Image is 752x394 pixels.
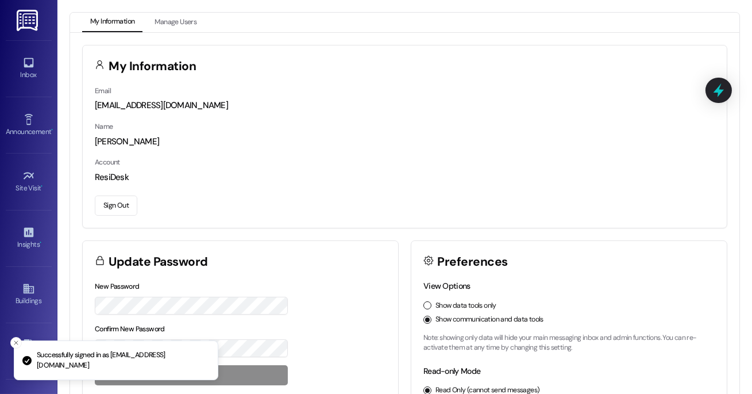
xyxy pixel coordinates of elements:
[95,196,137,216] button: Sign Out
[95,136,715,148] div: [PERSON_NAME]
[41,182,43,190] span: •
[51,126,53,134] span: •
[95,171,715,183] div: ResiDesk
[6,223,52,254] a: Insights •
[438,256,508,268] h3: Preferences
[6,166,52,197] a: Site Visit •
[6,336,52,367] a: Leads
[95,158,120,167] label: Account
[109,256,208,268] h3: Update Password
[435,301,496,311] label: Show data tools only
[95,122,113,131] label: Name
[109,60,196,72] h3: My Information
[423,333,715,353] p: Note: showing only data will hide your main messaging inbox and admin functions. You can re-activ...
[17,10,40,31] img: ResiDesk Logo
[95,324,165,334] label: Confirm New Password
[95,86,111,95] label: Email
[435,315,543,325] label: Show communication and data tools
[37,350,209,370] p: Successfully signed in as [EMAIL_ADDRESS][DOMAIN_NAME]
[95,100,715,112] div: [EMAIL_ADDRESS][DOMAIN_NAME]
[423,366,480,376] label: Read-only Mode
[95,282,140,291] label: New Password
[146,13,205,32] button: Manage Users
[6,53,52,84] a: Inbox
[423,281,471,291] label: View Options
[40,239,41,247] span: •
[82,13,142,32] button: My Information
[6,279,52,310] a: Buildings
[10,337,22,349] button: Close toast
